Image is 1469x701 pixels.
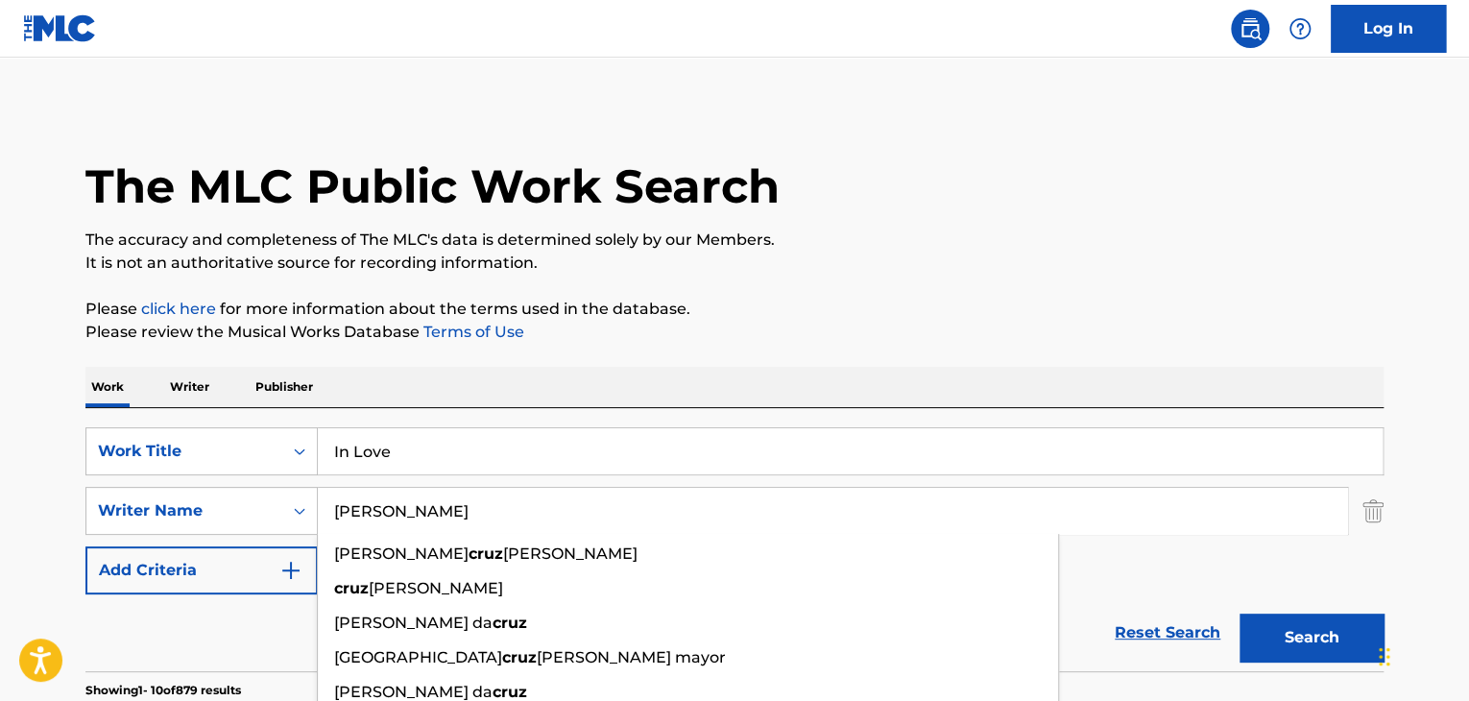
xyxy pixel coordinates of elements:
a: Reset Search [1105,612,1230,654]
span: [PERSON_NAME] mayor [537,648,726,666]
span: [PERSON_NAME] [369,579,503,597]
p: It is not an authoritative source for recording information. [85,252,1384,275]
button: Add Criteria [85,546,318,594]
div: Work Title [98,440,271,463]
h1: The MLC Public Work Search [85,157,780,215]
iframe: Chat Widget [1373,609,1469,701]
span: [PERSON_NAME] [334,544,469,563]
div: Help [1281,10,1319,48]
img: help [1288,17,1312,40]
p: Work [85,367,130,407]
p: Please review the Musical Works Database [85,321,1384,344]
img: search [1239,17,1262,40]
strong: cruz [502,648,537,666]
p: Please for more information about the terms used in the database. [85,298,1384,321]
p: Writer [164,367,215,407]
div: Writer Name [98,499,271,522]
img: MLC Logo [23,14,97,42]
form: Search Form [85,427,1384,671]
p: Showing 1 - 10 of 879 results [85,682,241,699]
img: Delete Criterion [1362,487,1384,535]
a: click here [141,300,216,318]
a: Log In [1331,5,1446,53]
button: Search [1240,614,1384,662]
strong: cruz [334,579,369,597]
span: [PERSON_NAME] da [334,614,493,632]
a: Public Search [1231,10,1269,48]
img: 9d2ae6d4665cec9f34b9.svg [279,559,302,582]
strong: cruz [493,614,527,632]
a: Terms of Use [420,323,524,341]
span: [PERSON_NAME] da [334,683,493,701]
p: Publisher [250,367,319,407]
strong: cruz [469,544,503,563]
div: Drag [1379,628,1390,686]
span: [PERSON_NAME] [503,544,638,563]
p: The accuracy and completeness of The MLC's data is determined solely by our Members. [85,229,1384,252]
span: [GEOGRAPHIC_DATA] [334,648,502,666]
strong: cruz [493,683,527,701]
